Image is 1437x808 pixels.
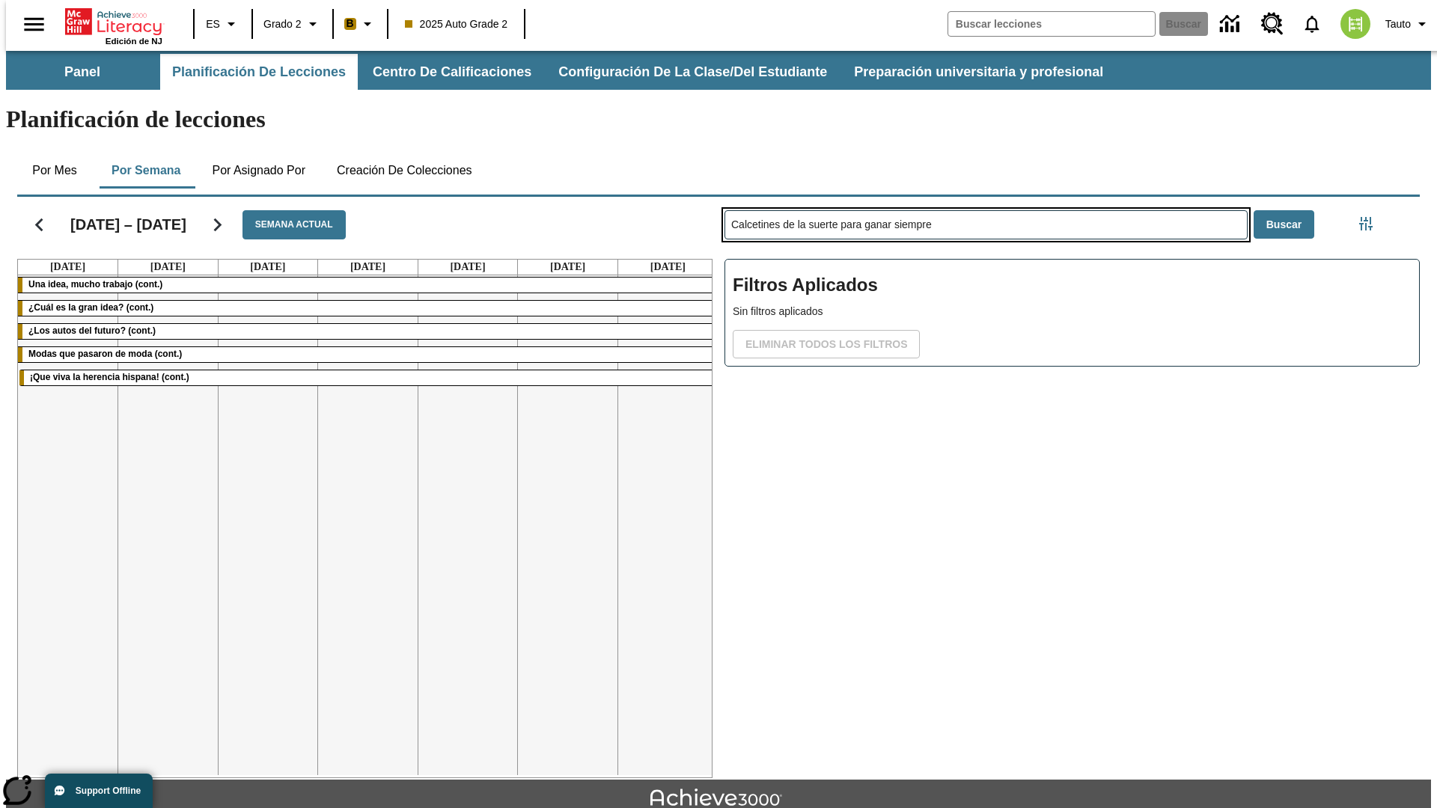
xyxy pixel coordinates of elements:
[7,54,157,90] button: Panel
[842,54,1115,90] button: Preparación universitaria y profesional
[405,16,508,32] span: 2025 Auto Grade 2
[28,349,182,359] span: Modas que pasaron de moda (cont.)
[199,10,247,37] button: Lenguaje: ES, Selecciona un idioma
[6,54,1117,90] div: Subbarra de navegación
[1340,9,1370,39] img: avatar image
[147,260,189,275] a: 16 de septiembre de 2025
[713,191,1420,778] div: Buscar
[18,301,718,316] div: ¿Cuál es la gran idea? (cont.)
[18,324,718,339] div: ¿Los autos del futuro? (cont.)
[948,12,1155,36] input: Buscar campo
[447,260,488,275] a: 19 de septiembre de 2025
[160,54,358,90] button: Planificación de lecciones
[1379,10,1437,37] button: Perfil/Configuración
[1254,210,1314,239] button: Buscar
[45,774,153,808] button: Support Offline
[70,215,186,233] h2: [DATE] – [DATE]
[733,267,1412,304] h2: Filtros Aplicados
[1351,209,1381,239] button: Menú lateral de filtros
[28,279,162,290] span: Una idea, mucho trabajo (cont.)
[198,206,237,244] button: Seguir
[1252,4,1293,44] a: Centro de recursos, Se abrirá en una pestaña nueva.
[546,54,839,90] button: Configuración de la clase/del estudiante
[725,211,1247,239] input: Buscar lecciones
[6,105,1431,133] h1: Planificación de lecciones
[76,786,141,796] span: Support Offline
[361,54,543,90] button: Centro de calificaciones
[28,302,153,313] span: ¿Cuál es la gran idea? (cont.)
[106,37,162,46] span: Edición de NJ
[200,153,317,189] button: Por asignado por
[17,153,92,189] button: Por mes
[206,16,220,32] span: ES
[65,5,162,46] div: Portada
[257,10,328,37] button: Grado: Grado 2, Elige un grado
[30,372,189,382] span: ¡Que viva la herencia hispana! (cont.)
[1331,4,1379,43] button: Escoja un nuevo avatar
[242,210,346,239] button: Semana actual
[6,51,1431,90] div: Subbarra de navegación
[247,260,288,275] a: 17 de septiembre de 2025
[18,278,718,293] div: Una idea, mucho trabajo (cont.)
[65,7,162,37] a: Portada
[647,260,689,275] a: 21 de septiembre de 2025
[1385,16,1411,32] span: Tauto
[263,16,302,32] span: Grado 2
[47,260,88,275] a: 15 de septiembre de 2025
[12,2,56,46] button: Abrir el menú lateral
[733,304,1412,319] p: Sin filtros aplicados
[1211,4,1252,45] a: Centro de información
[724,259,1420,367] div: Filtros Aplicados
[5,191,713,778] div: Calendario
[347,260,388,275] a: 18 de septiembre de 2025
[18,347,718,362] div: Modas que pasaron de moda (cont.)
[19,370,716,385] div: ¡Que viva la herencia hispana! (cont.)
[347,14,354,33] span: B
[338,10,382,37] button: Boost El color de la clase es anaranjado claro. Cambiar el color de la clase.
[1293,4,1331,43] a: Notificaciones
[325,153,484,189] button: Creación de colecciones
[20,206,58,244] button: Regresar
[100,153,192,189] button: Por semana
[547,260,588,275] a: 20 de septiembre de 2025
[28,325,156,336] span: ¿Los autos del futuro? (cont.)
